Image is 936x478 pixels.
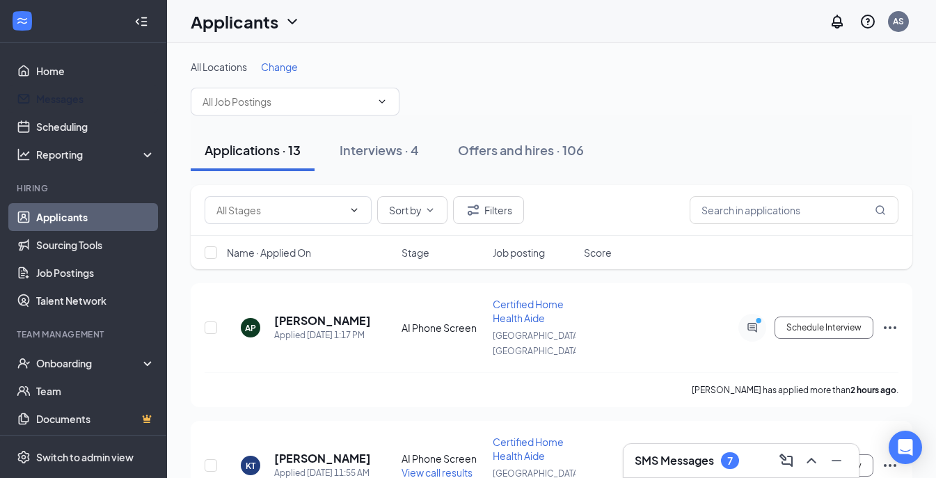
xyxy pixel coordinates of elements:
div: Interviews · 4 [340,141,419,159]
span: Stage [402,246,429,260]
h5: [PERSON_NAME] [274,313,371,328]
span: Change [261,61,298,73]
div: Switch to admin view [36,450,134,464]
a: Job Postings [36,259,155,287]
svg: Notifications [829,13,846,30]
input: All Job Postings [203,94,371,109]
a: SurveysCrown [36,433,155,461]
a: Scheduling [36,113,155,141]
div: AI Phone Screen [402,452,484,465]
span: Certified Home Health Aide [493,298,564,324]
div: 7 [727,455,733,467]
svg: ChevronDown [376,96,388,107]
svg: UserCheck [17,356,31,370]
svg: Collapse [134,15,148,29]
svg: Filter [465,202,482,218]
span: Name · Applied On [227,246,311,260]
a: Home [36,57,155,85]
a: Talent Network [36,287,155,314]
input: Search in applications [690,196,898,224]
div: AS [893,15,904,27]
div: Open Intercom Messenger [889,431,922,464]
svg: PrimaryDot [752,317,769,328]
span: All Locations [191,61,247,73]
svg: QuestionInfo [859,13,876,30]
svg: Analysis [17,148,31,161]
span: Score [584,246,612,260]
svg: Minimize [828,452,845,469]
span: Sort by [389,205,422,215]
div: Offers and hires · 106 [458,141,584,159]
div: AP [245,322,256,334]
h3: SMS Messages [635,453,714,468]
svg: ComposeMessage [778,452,795,469]
svg: ChevronUp [803,452,820,469]
svg: ChevronDown [349,205,360,216]
button: ComposeMessage [775,449,798,472]
svg: MagnifyingGlass [875,205,886,216]
svg: WorkstreamLogo [15,14,29,28]
div: Onboarding [36,356,143,370]
svg: Ellipses [882,319,898,336]
h1: Applicants [191,10,278,33]
a: Applicants [36,203,155,231]
p: [PERSON_NAME] has applied more than . [692,384,898,396]
svg: ActiveChat [744,322,761,333]
h5: [PERSON_NAME] [274,451,371,466]
div: AI Phone Screen [402,321,484,335]
button: Filter Filters [453,196,524,224]
b: 2 hours ago [850,385,896,395]
button: Minimize [825,449,848,472]
svg: Settings [17,450,31,464]
a: Sourcing Tools [36,231,155,259]
svg: ChevronDown [284,13,301,30]
div: Reporting [36,148,156,161]
div: Applied [DATE] 1:17 PM [274,328,371,342]
input: All Stages [216,202,343,218]
span: Certified Home Health Aide [493,436,564,462]
span: [GEOGRAPHIC_DATA], [GEOGRAPHIC_DATA] [493,330,583,356]
div: Applications · 13 [205,141,301,159]
button: Schedule Interview [775,317,873,339]
a: Messages [36,85,155,113]
div: KT [246,460,255,472]
svg: ChevronDown [425,205,436,216]
button: ChevronUp [800,449,823,472]
a: Team [36,377,155,405]
span: Job posting [493,246,545,260]
button: Sort byChevronDown [377,196,447,224]
div: Hiring [17,182,152,194]
svg: Ellipses [882,457,898,474]
div: Team Management [17,328,152,340]
a: DocumentsCrown [36,405,155,433]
